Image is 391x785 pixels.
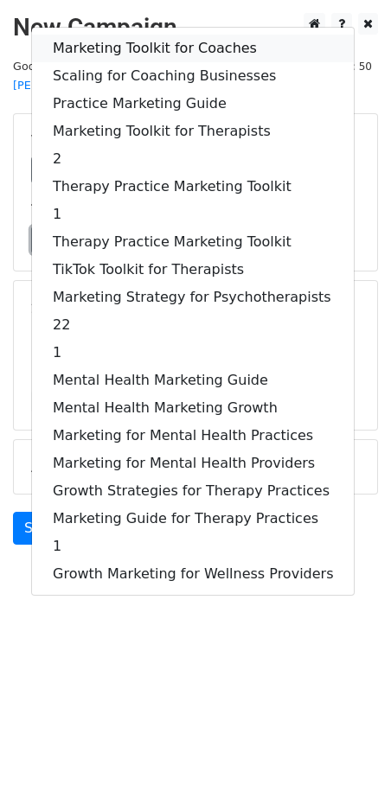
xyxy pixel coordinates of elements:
a: 2 [32,145,354,173]
a: Marketing for Mental Health Providers [32,450,354,477]
a: 1 [32,533,354,560]
a: Practice Marketing Guide [32,90,354,118]
a: Growth Strategies for Therapy Practices [32,477,354,505]
a: Mental Health Marketing Guide [32,367,354,394]
a: TikTok Toolkit for Therapists [32,256,354,284]
small: Google Sheet: [13,60,205,93]
a: Growth Marketing for Wellness Providers [32,560,354,588]
a: 22 [32,311,354,339]
a: Marketing Strategy for Psychotherapists [32,284,354,311]
a: Scaling for Coaching Businesses [32,62,354,90]
a: Mental Health Marketing Growth [32,394,354,422]
a: Marketing Toolkit for Therapists [32,118,354,145]
a: Marketing for Mental Health Practices [32,422,354,450]
a: Marketing Guide for Therapy Practices [32,505,354,533]
a: Therapy Practice Marketing Toolkit [32,173,354,201]
a: 1 [32,339,354,367]
iframe: Chat Widget [304,702,391,785]
a: Therapy Practice Marketing Toolkit [32,228,354,256]
h2: New Campaign [13,13,378,42]
a: Send [13,512,70,545]
a: 1 [32,201,354,228]
a: Marketing Toolkit for Coaches [32,35,354,62]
